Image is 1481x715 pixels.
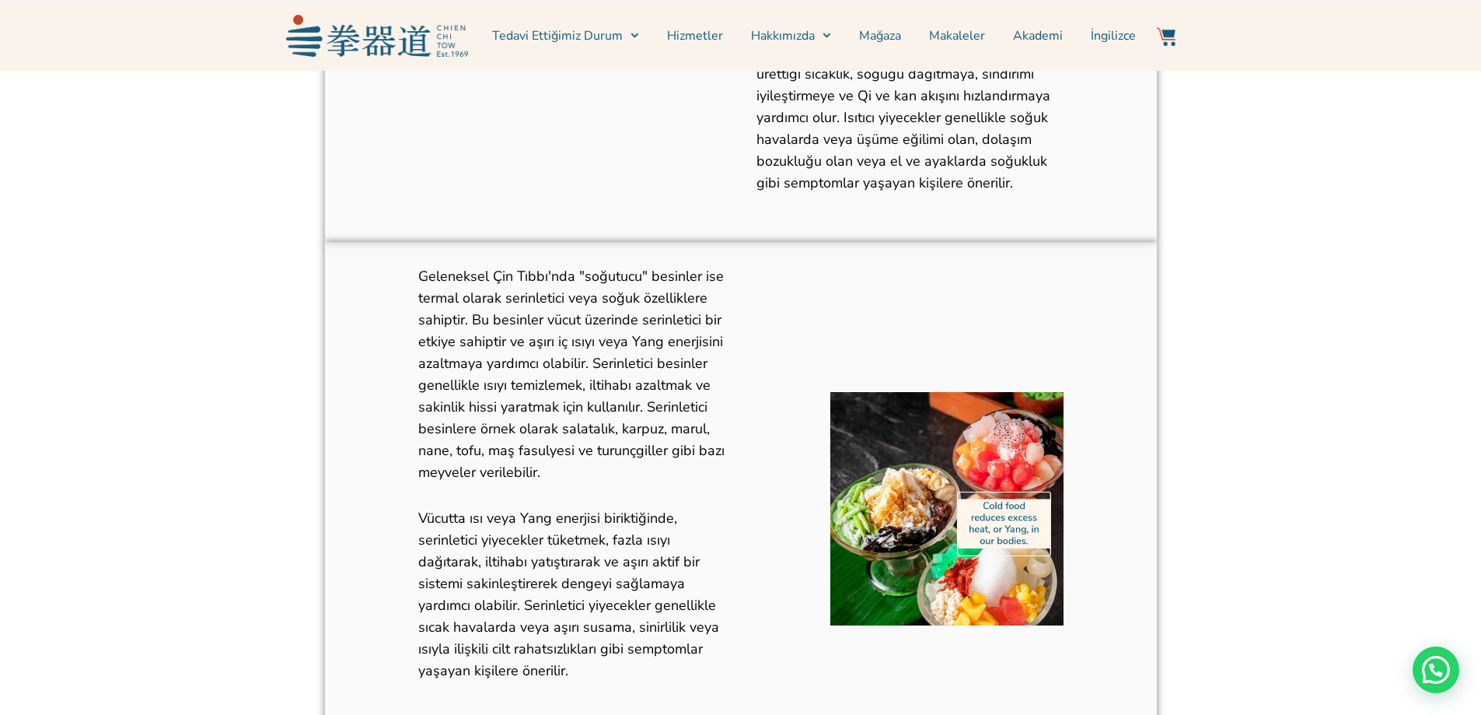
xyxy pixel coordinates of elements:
[1091,16,1136,55] a: İngilizce
[859,16,901,55] a: Mağaza
[929,16,985,55] a: Makaleler
[751,27,815,44] font: Hakkımızda
[492,16,639,55] a: Tedavi Ettiğimiz Durum
[1157,27,1175,46] img: Web Sitesi Simgesi-03
[1013,16,1063,55] a: Akademi
[667,16,723,55] a: Hizmetler
[667,27,723,44] font: Hizmetler
[418,267,725,482] font: Geleneksel Çin Tıbbı'nda "soğutucu" besinler ise termal olarak serinletici veya soğuk özelliklere...
[418,509,719,680] font: Vücutta ısı veya Yang enerjisi biriktiğinde, serinletici yiyecekler tüketmek, fazla ısıyı dağıtar...
[492,27,623,44] font: Tedavi Ettiğimiz Durum
[859,27,901,44] font: Mağaza
[1091,27,1136,44] font: İngilizce
[929,27,985,44] font: Makaleler
[751,16,831,55] a: Hakkımızda
[476,16,1137,55] nav: Menü
[1013,27,1063,44] font: Akademi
